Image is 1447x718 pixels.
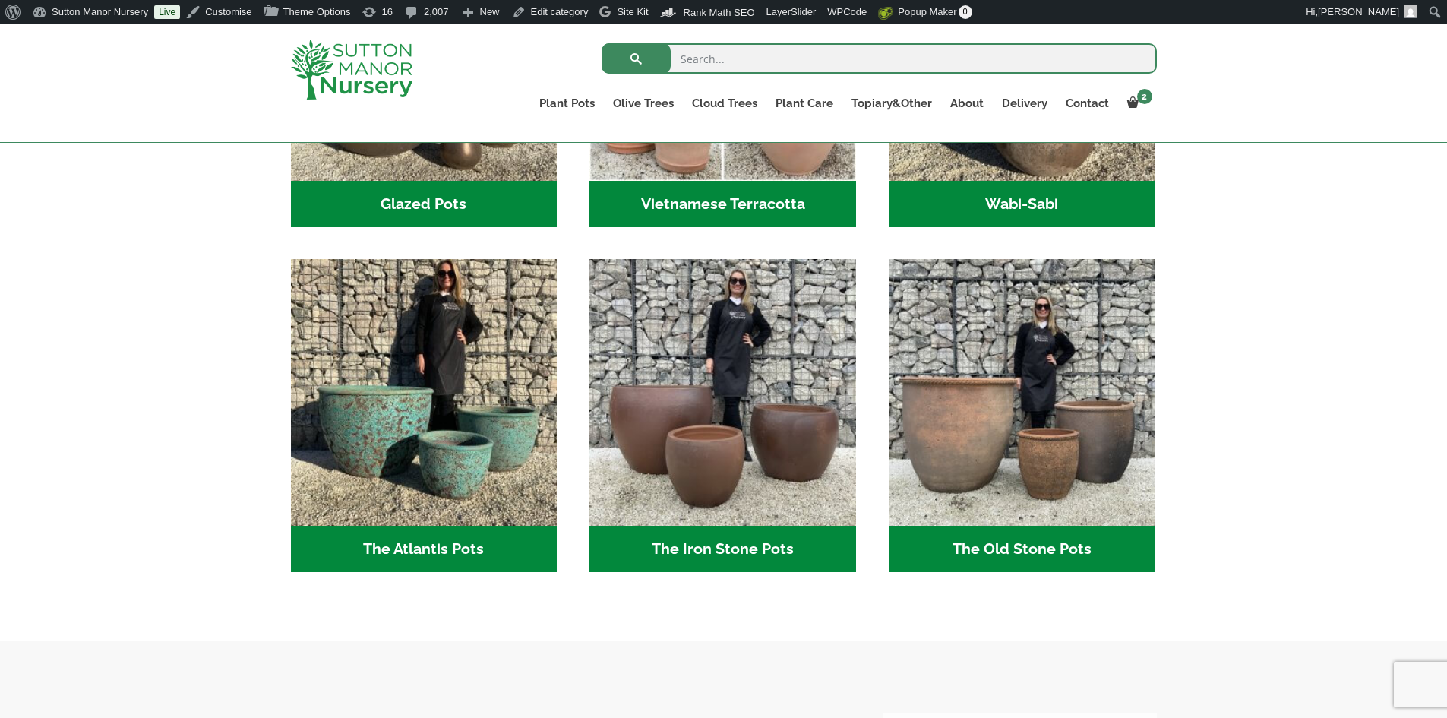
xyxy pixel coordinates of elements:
span: 2 [1137,89,1152,104]
a: About [941,93,993,114]
span: [PERSON_NAME] [1318,6,1399,17]
a: Delivery [993,93,1057,114]
h2: The Iron Stone Pots [589,526,856,573]
img: The Old Stone Pots [889,259,1155,526]
h2: Glazed Pots [291,181,558,228]
a: Visit product category The Atlantis Pots [291,259,558,572]
a: Cloud Trees [683,93,766,114]
a: Visit product category The Old Stone Pots [889,259,1155,572]
img: The Iron Stone Pots [589,259,856,526]
a: Olive Trees [604,93,683,114]
a: Plant Pots [530,93,604,114]
img: logo [291,40,412,100]
a: Topiary&Other [842,93,941,114]
a: Contact [1057,93,1118,114]
h2: Vietnamese Terracotta [589,181,856,228]
a: Live [154,5,180,19]
a: Visit product category The Iron Stone Pots [589,259,856,572]
img: The Atlantis Pots [291,259,558,526]
h2: Wabi-Sabi [889,181,1155,228]
a: 2 [1118,93,1157,114]
h2: The Old Stone Pots [889,526,1155,573]
a: Plant Care [766,93,842,114]
span: Site Kit [617,6,648,17]
h2: The Atlantis Pots [291,526,558,573]
span: Rank Math SEO [684,7,755,18]
input: Search... [602,43,1157,74]
span: 0 [959,5,972,19]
